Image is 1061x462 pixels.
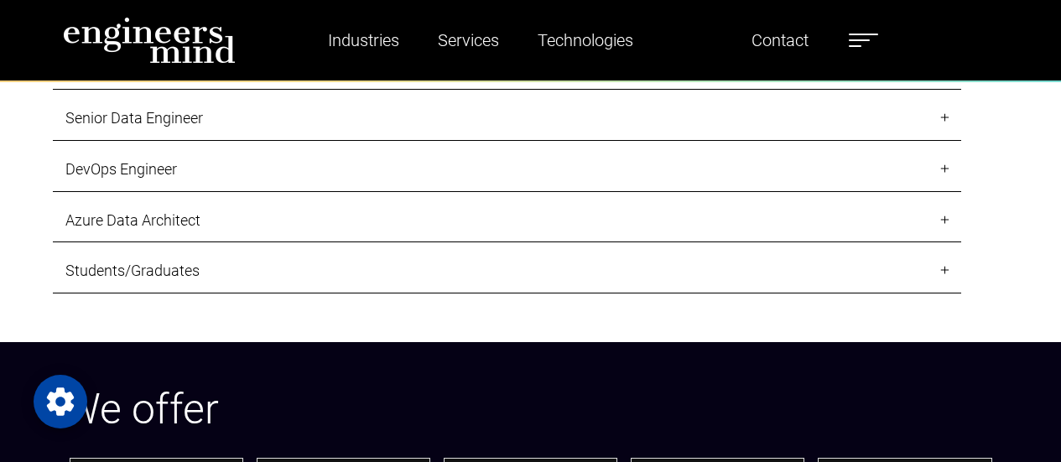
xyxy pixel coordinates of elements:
[745,21,815,60] a: Contact
[53,96,961,141] a: Senior Data Engineer
[53,199,961,243] a: Azure Data Architect
[431,21,506,60] a: Services
[321,21,406,60] a: Industries
[53,249,961,293] a: Students/Graduates
[53,148,961,192] a: DevOps Engineer
[531,21,640,60] a: Technologies
[63,385,219,433] span: We offer
[63,17,236,64] img: logo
